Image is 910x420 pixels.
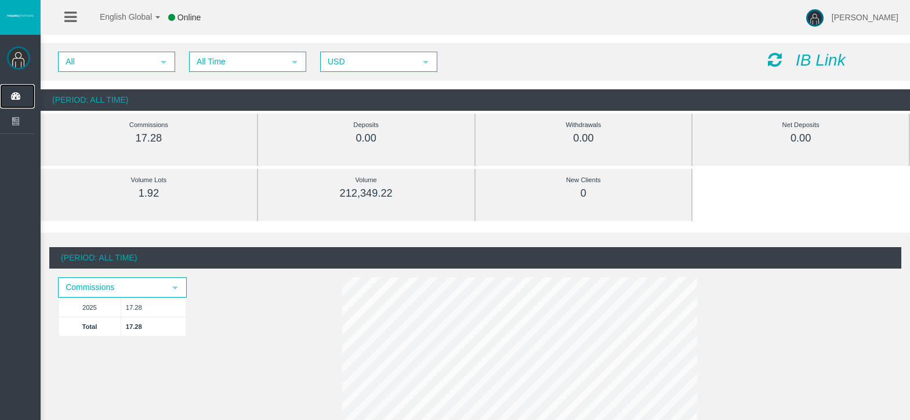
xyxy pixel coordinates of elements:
[6,13,35,18] img: logo.svg
[67,187,231,200] div: 1.92
[67,118,231,132] div: Commissions
[59,317,121,336] td: Total
[719,118,883,132] div: Net Deposits
[190,53,284,71] span: All Time
[49,247,901,269] div: (Period: All Time)
[502,173,666,187] div: New Clients
[806,9,824,27] img: user-image
[502,118,666,132] div: Withdrawals
[67,173,231,187] div: Volume Lots
[67,132,231,145] div: 17.28
[796,51,846,69] i: IB Link
[284,173,448,187] div: Volume
[284,132,448,145] div: 0.00
[421,57,430,67] span: select
[284,187,448,200] div: 212,349.22
[59,278,165,296] span: Commissions
[719,132,883,145] div: 0.00
[121,317,186,336] td: 17.28
[59,298,121,317] td: 2025
[502,187,666,200] div: 0
[159,57,168,67] span: select
[284,118,448,132] div: Deposits
[171,283,180,292] span: select
[832,13,898,22] span: [PERSON_NAME]
[85,12,152,21] span: English Global
[290,57,299,67] span: select
[121,298,186,317] td: 17.28
[177,13,201,22] span: Online
[59,53,153,71] span: All
[768,52,782,68] i: Reload Dashboard
[41,89,910,111] div: (Period: All Time)
[321,53,415,71] span: USD
[502,132,666,145] div: 0.00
